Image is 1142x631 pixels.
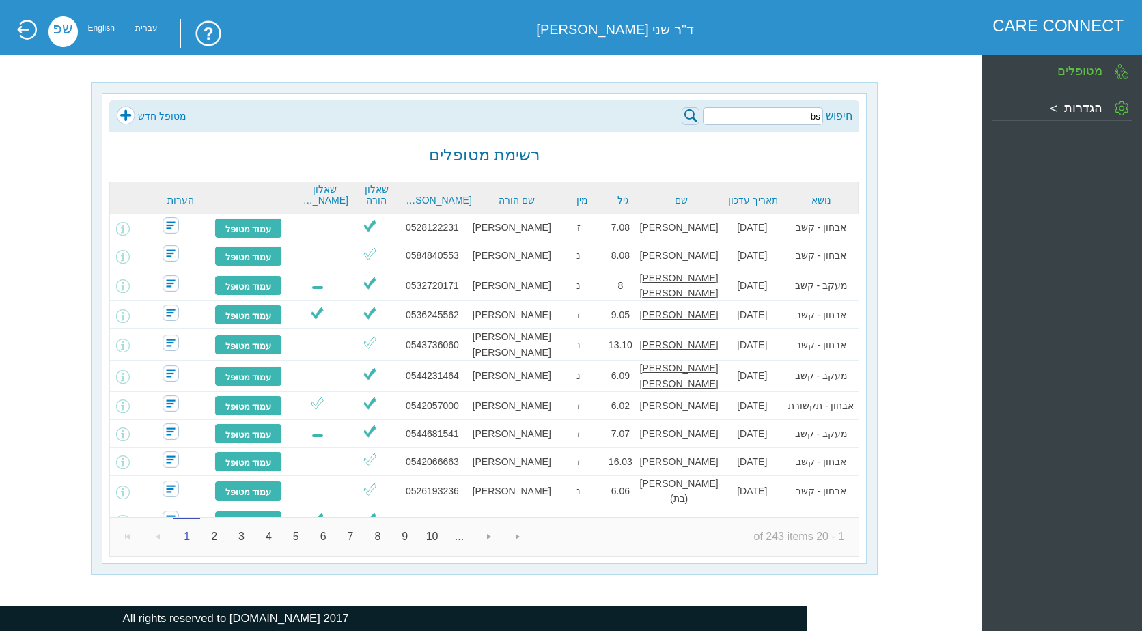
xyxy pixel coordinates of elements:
a: נושא [788,195,855,206]
u: [PERSON_NAME] [640,309,719,320]
a: 9 [391,522,418,550]
a: עמוד מטופל [214,246,283,266]
td: [DATE] [721,420,783,448]
a: Go to the previous page [143,522,171,550]
td: אבחון - קשב [783,214,859,242]
img: SettingGIcon.png [1115,101,1128,115]
td: מעקב - קשב [783,420,859,448]
td: נ [553,270,603,302]
u: [PERSON_NAME] [PERSON_NAME] [640,272,719,298]
img: ViV.png [309,510,326,527]
u: [PERSON_NAME] [640,516,719,527]
td: ז [553,448,603,476]
u: [PERSON_NAME] [640,456,719,467]
img: searchPIcn.png [682,107,699,125]
img: SecretaryNoComment.png [163,275,179,292]
td: ז [553,420,603,448]
a: עמוד מטופל [214,305,283,325]
a: עמוד מטופל [214,275,283,296]
td: מעקב - קשב [783,507,859,535]
img: SecretaryNoComment.png [163,451,179,468]
td: אלה בן [470,507,553,535]
div: שפ [48,16,77,47]
td: [PERSON_NAME] [PERSON_NAME] [470,329,553,361]
span: 1 [173,518,200,550]
td: 13.10 [604,329,637,361]
td: 8.08 [604,242,637,270]
td: מעקב - קשב [783,270,859,302]
td: [PERSON_NAME] [470,270,553,302]
a: שם [643,195,719,206]
div: CARE CONNECT [992,16,1124,36]
img: ViO.png [361,334,378,351]
td: [PERSON_NAME] [470,420,553,448]
td: [PERSON_NAME] [470,361,553,392]
u: [PERSON_NAME] (בת) [640,478,719,504]
u: [PERSON_NAME] [640,400,719,411]
img: ViV.png [361,275,378,292]
td: [DATE] [721,361,783,392]
a: [PERSON_NAME] [404,195,472,206]
a: עמוד מטופל [214,423,283,444]
a: עמוד מטופל [214,511,283,531]
a: עמוד מטופל [214,218,283,238]
td: ז [553,301,603,329]
img: ViV.png [361,217,378,234]
a: 7 [337,522,364,550]
u: [PERSON_NAME] [PERSON_NAME] [640,363,719,389]
td: נ [553,242,603,270]
td: 6.06 [604,476,637,507]
a: 2 [201,522,227,550]
img: SecretaryNoComment.png [163,395,179,412]
img: ViV.png [361,365,378,382]
a: 6 [310,522,337,550]
td: 16.03 [604,448,637,476]
img: SecretaryNoComment.png [163,511,179,527]
td: [PERSON_NAME] [470,392,553,420]
td: 0544681541 [395,420,470,448]
a: עמוד מטופל [214,395,283,416]
td: [DATE] [721,507,783,535]
td: [DATE] [721,270,783,302]
td: [DATE] [721,214,783,242]
td: [DATE] [721,392,783,420]
img: ViV.png [361,305,378,322]
td: [PERSON_NAME] [470,476,553,507]
img: SecretaryNoComment.png [163,217,179,234]
img: ViV.png [361,423,378,440]
u: [PERSON_NAME] [640,250,719,261]
a: מטופל חדש [116,106,186,126]
td: נ [553,329,603,361]
td: 7.08 [604,214,637,242]
a: שאלון הורה [355,184,398,206]
img: ViO.png [361,481,378,498]
a: שם הורה [479,195,555,206]
a: 3 [228,522,255,550]
label: הגדרות [1064,100,1102,115]
td: [DATE] [721,329,783,361]
a: 8 [364,522,391,550]
u: [PERSON_NAME] [640,339,719,350]
div: English [88,27,115,30]
td: [PERSON_NAME] [470,214,553,242]
div: ד"ר שני [PERSON_NAME] [514,16,694,42]
td: אבחון - תקשורת [783,392,859,420]
div: עברית [135,27,158,30]
td: 0584840553 [395,242,470,270]
td: 6.09 [604,361,637,392]
td: 8.03 [604,507,637,535]
a: עמוד מטופל [214,451,283,472]
td: אבחון - קשב [783,476,859,507]
td: [DATE] [721,301,783,329]
td: נ [553,507,603,535]
img: SecretaryNoComment.png [163,335,179,351]
td: 0546709066 [395,507,470,535]
a: תאריך עדכון [725,195,780,206]
td: אבחון - קשב [783,301,859,329]
td: אבחון - קשב [783,242,859,270]
img: ViV.png [361,395,378,412]
img: SecretaryNoComment.png [163,305,179,321]
u: [PERSON_NAME] [640,428,719,439]
h4: חיפוש [826,109,852,122]
td: 9.05 [604,301,637,329]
